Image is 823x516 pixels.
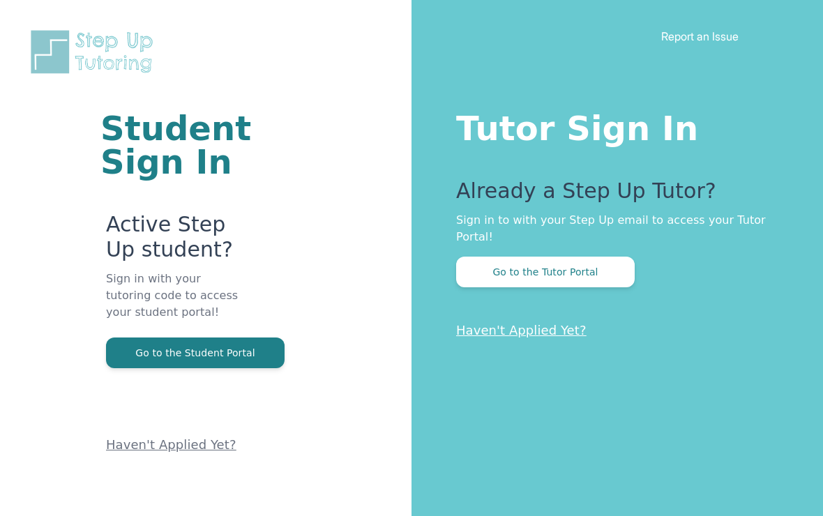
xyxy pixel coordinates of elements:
[456,179,767,212] p: Already a Step Up Tutor?
[28,28,162,76] img: Step Up Tutoring horizontal logo
[456,106,767,145] h1: Tutor Sign In
[106,337,285,368] button: Go to the Student Portal
[106,437,236,452] a: Haven't Applied Yet?
[456,212,767,245] p: Sign in to with your Step Up email to access your Tutor Portal!
[106,212,244,271] p: Active Step Up student?
[456,323,587,337] a: Haven't Applied Yet?
[106,346,285,359] a: Go to the Student Portal
[456,257,635,287] button: Go to the Tutor Portal
[661,29,739,43] a: Report an Issue
[100,112,244,179] h1: Student Sign In
[456,265,635,278] a: Go to the Tutor Portal
[106,271,244,337] p: Sign in with your tutoring code to access your student portal!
